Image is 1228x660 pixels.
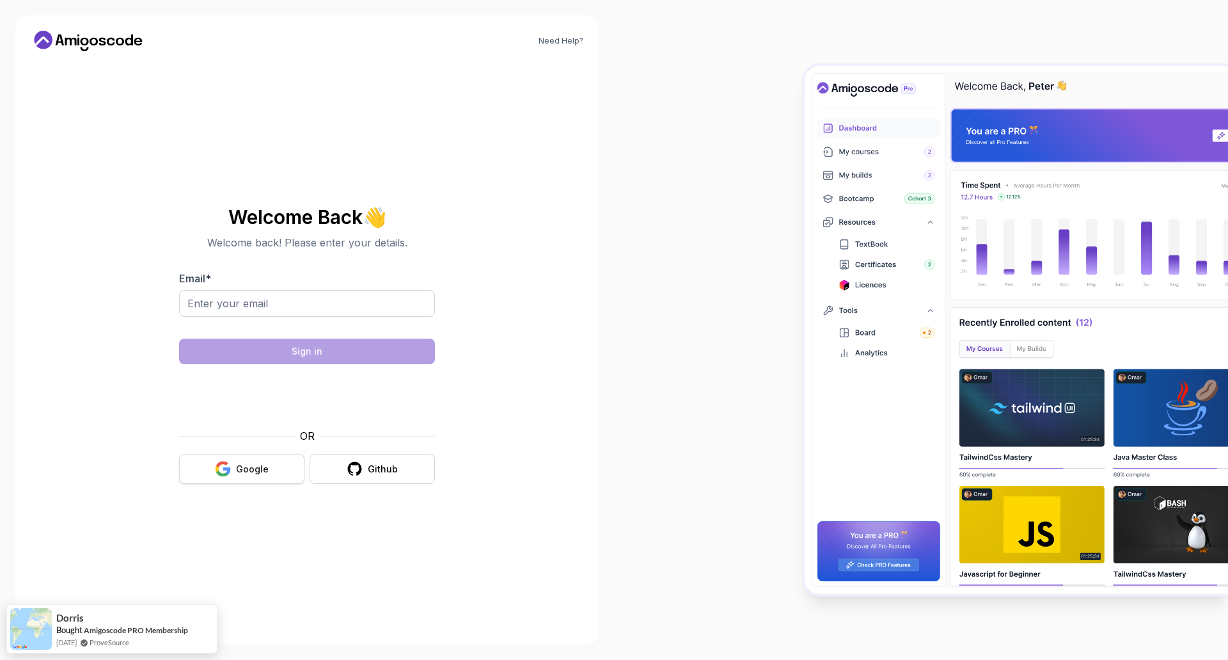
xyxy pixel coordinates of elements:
button: Sign in [179,339,435,364]
a: Home link [31,31,146,51]
div: Google [236,463,269,476]
span: [DATE] [56,637,77,648]
img: provesource social proof notification image [10,608,52,650]
button: Github [310,454,435,484]
span: Dorris [56,613,84,624]
div: Github [368,463,398,476]
span: 👋 [362,206,387,228]
h2: Welcome Back [179,207,435,227]
a: Amigoscode PRO Membership [84,625,188,635]
iframe: Widget containing checkbox for hCaptcha security challenge [210,372,404,421]
label: Email * [179,272,211,285]
p: OR [300,428,315,444]
button: Google [179,454,304,484]
a: Need Help? [539,36,583,46]
input: Enter your email [179,290,435,317]
p: Welcome back! Please enter your details. [179,235,435,250]
div: Sign in [292,345,322,358]
span: Bought [56,625,83,635]
img: Amigoscode Dashboard [805,66,1228,594]
a: ProveSource [90,637,129,648]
